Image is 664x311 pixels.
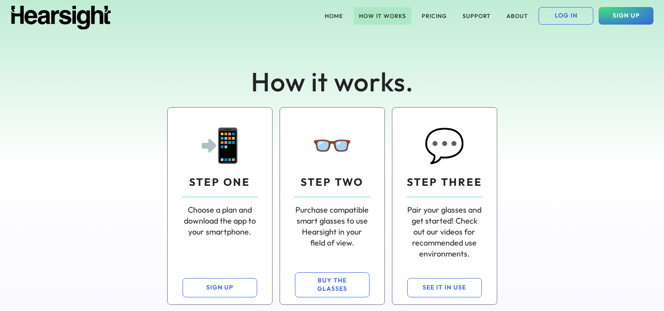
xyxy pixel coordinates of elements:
[183,278,257,297] button: SIGN UP
[201,63,464,100] div: How it works.
[319,7,348,25] button: HOME
[301,175,363,190] div: STEP TWO
[354,7,411,25] button: HOW IT WORKS
[11,6,111,29] img: Hearsight logo
[599,7,653,25] button: SIGN UP
[457,7,496,25] button: SUPPORT
[182,204,258,238] div: Choose a plan and download the app to your smartphone.
[424,122,465,168] div: 💬
[199,122,240,168] div: 📲
[295,272,370,297] button: BUY THE GLASSES
[406,204,483,260] div: Pair your glasses and get started! Check out our videos for recommended use environments.
[294,204,370,249] div: Purchase compatible smart glasses to use Hearsight in your field of view.
[407,278,482,297] button: SEE IT IN USE
[538,7,593,25] button: LOG IN
[416,7,452,25] button: PRICING
[189,175,250,190] div: STEP ONE
[501,7,533,25] button: ABOUT
[312,122,353,168] div: 👓
[407,175,482,190] div: STEP THREE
